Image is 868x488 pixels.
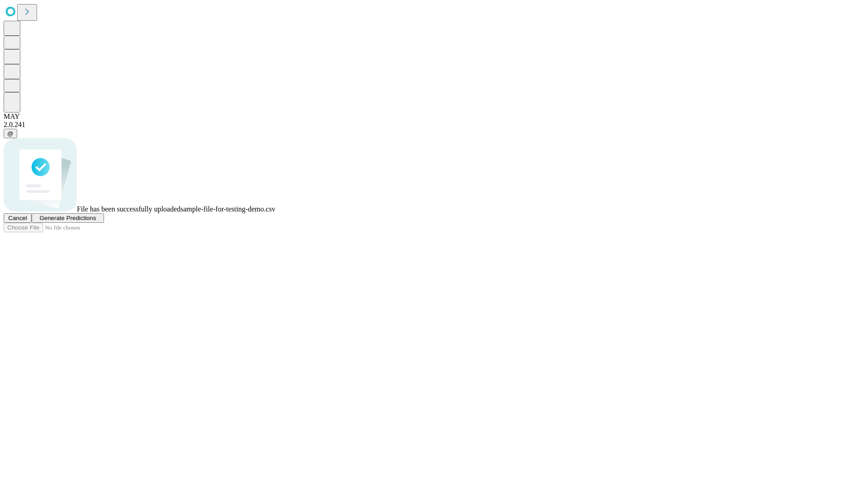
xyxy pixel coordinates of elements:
span: sample-file-for-testing-demo.csv [180,205,275,213]
div: MAY [4,113,864,121]
span: Generate Predictions [39,215,96,221]
button: @ [4,129,17,138]
div: 2.0.241 [4,121,864,129]
button: Cancel [4,213,32,223]
span: @ [7,130,14,137]
span: File has been successfully uploaded [77,205,180,213]
button: Generate Predictions [32,213,104,223]
span: Cancel [8,215,27,221]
